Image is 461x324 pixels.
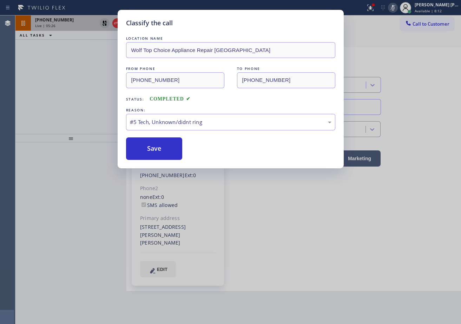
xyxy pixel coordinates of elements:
h5: Classify the call [126,18,173,28]
div: LOCATION NAME [126,35,335,42]
div: TO PHONE [237,65,335,72]
div: #5 Tech, Unknown/didnt ring [130,118,331,126]
input: To phone [237,72,335,88]
div: REASON: [126,106,335,114]
input: From phone [126,72,224,88]
span: COMPLETED [150,96,190,102]
span: Status: [126,97,144,102]
button: Save [126,137,183,160]
div: FROM PHONE [126,65,224,72]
